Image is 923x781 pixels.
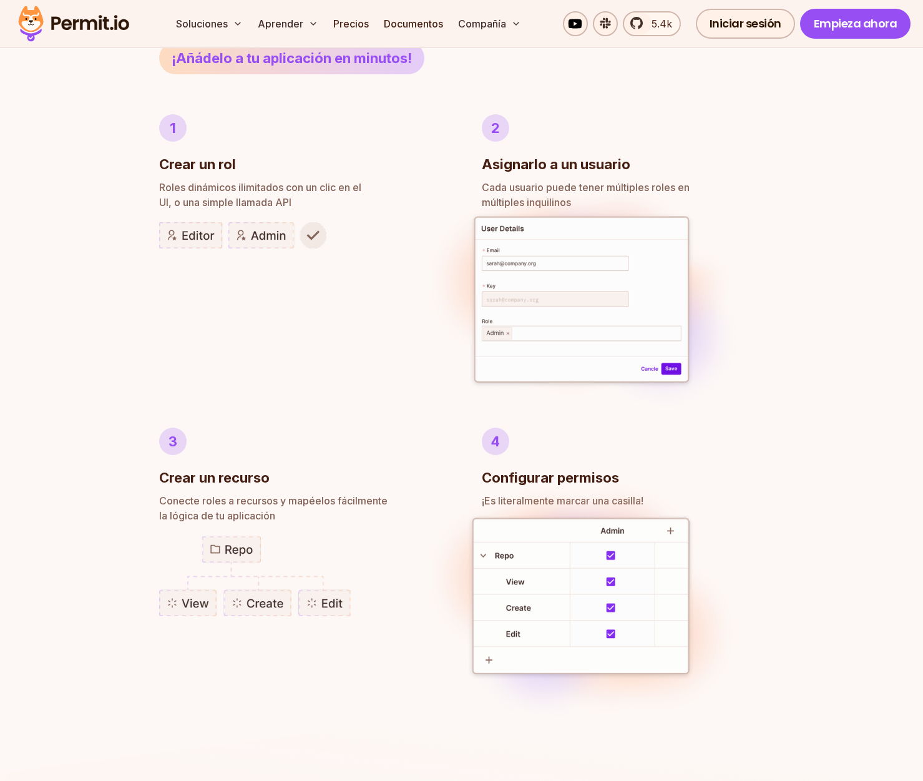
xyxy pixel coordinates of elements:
font: Documentos [384,17,443,30]
a: Precios [328,11,374,36]
img: Logotipo del permiso [12,2,135,45]
font: Compañía [458,17,506,30]
font: Conecte roles a recursos y mapéelos fácilmente [159,494,388,507]
font: 1 [170,120,176,136]
font: Crear un rol [159,156,236,172]
font: UI, o una simple llamada API [159,196,291,209]
font: 3 [168,433,177,449]
button: Compañía [453,11,526,36]
font: Iniciar sesión [710,16,781,31]
font: Roles dinámicos ilimitados con un clic en el [159,181,361,194]
a: Iniciar sesión [696,9,795,39]
font: la lógica de tu aplicación [159,509,275,522]
font: Crear un recurso [159,469,270,486]
button: Soluciones [171,11,248,36]
font: 2 [491,120,500,136]
font: Aprender [258,17,303,30]
font: 5.4k [652,17,672,30]
font: Precios [333,17,369,30]
font: 4 [491,433,500,449]
font: Asignarlo a un usuario [482,156,630,172]
font: Empieza ahora [814,16,897,31]
button: Aprender [253,11,323,36]
font: Soluciones [176,17,228,30]
a: Documentos [379,11,448,36]
a: 5.4k [623,11,681,36]
a: Empieza ahora [800,9,911,39]
font: ¡Añádelo a tu aplicación en minutos! [172,50,412,66]
a: ¡Añádelo a tu aplicación en minutos! [159,42,424,74]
